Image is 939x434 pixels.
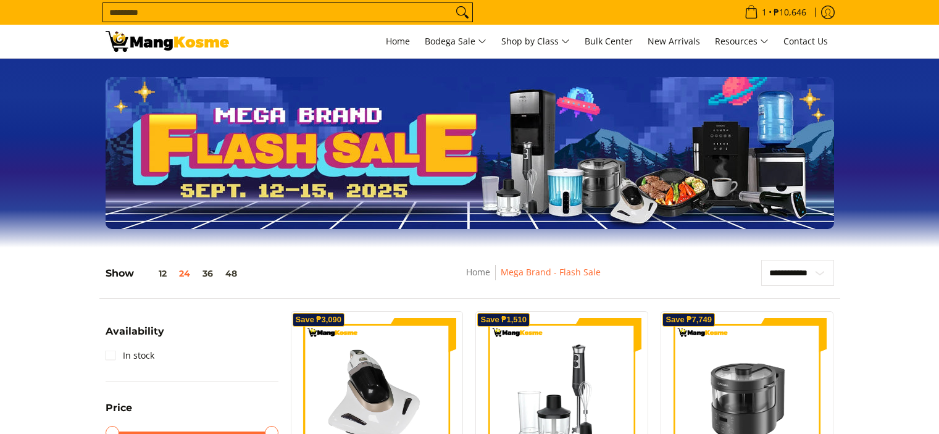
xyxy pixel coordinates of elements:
[585,35,633,47] span: Bulk Center
[783,35,828,47] span: Contact Us
[196,269,219,278] button: 36
[453,3,472,22] button: Search
[480,316,527,323] span: Save ₱1,510
[495,25,576,58] a: Shop by Class
[760,8,769,17] span: 1
[106,403,132,413] span: Price
[648,35,700,47] span: New Arrivals
[241,25,834,58] nav: Main Menu
[106,346,154,365] a: In stock
[106,327,164,346] summary: Open
[380,25,416,58] a: Home
[386,35,410,47] span: Home
[772,8,808,17] span: ₱10,646
[106,403,132,422] summary: Open
[709,25,775,58] a: Resources
[641,25,706,58] a: New Arrivals
[134,269,173,278] button: 12
[173,269,196,278] button: 24
[296,316,342,323] span: Save ₱3,090
[578,25,639,58] a: Bulk Center
[466,266,490,278] a: Home
[501,34,570,49] span: Shop by Class
[106,31,229,52] img: MANG KOSME MEGA BRAND FLASH SALE: September 12-15, 2025 l Mang Kosme
[377,265,690,293] nav: Breadcrumbs
[741,6,810,19] span: •
[425,34,486,49] span: Bodega Sale
[106,327,164,336] span: Availability
[715,34,769,49] span: Resources
[106,267,243,280] h5: Show
[219,269,243,278] button: 48
[419,25,493,58] a: Bodega Sale
[777,25,834,58] a: Contact Us
[501,266,601,278] a: Mega Brand - Flash Sale
[666,316,712,323] span: Save ₱7,749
